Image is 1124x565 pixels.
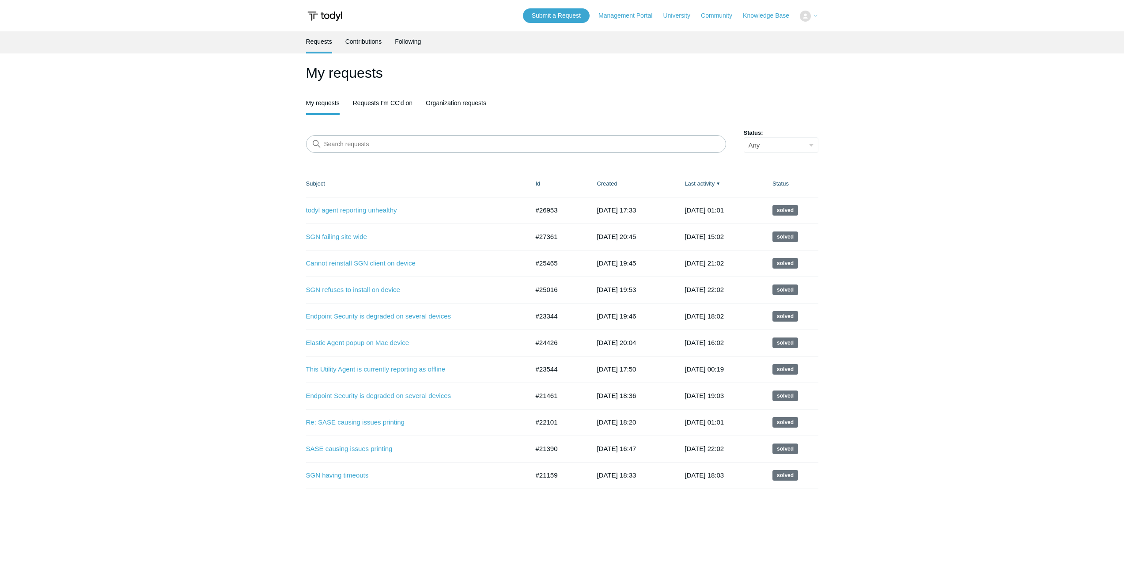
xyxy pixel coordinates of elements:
a: Following [395,31,421,52]
time: 2025-04-09T00:19:53+00:00 [685,365,724,373]
time: 2025-01-28T19:03:22+00:00 [685,392,724,399]
td: #24426 [527,330,588,356]
span: This request has been solved [772,284,798,295]
a: SASE causing issues printing [306,444,516,454]
span: This request has been solved [772,444,798,454]
span: This request has been solved [772,417,798,428]
a: Management Portal [598,11,661,20]
a: My requests [306,93,340,113]
time: 2025-08-12T20:45:00+00:00 [597,233,636,240]
time: 2024-12-27T18:20:58+00:00 [597,418,636,426]
a: Cannot reinstall SGN client on device [306,258,516,269]
span: This request has been solved [772,391,798,401]
time: 2025-06-12T19:45:06+00:00 [597,259,636,267]
time: 2025-01-27T01:01:48+00:00 [685,418,724,426]
a: Elastic Agent popup on Mac device [306,338,516,348]
a: Last activity▼ [685,180,715,187]
span: This request has been solved [772,364,798,375]
td: #23544 [527,356,588,383]
a: Contributions [345,31,382,52]
time: 2025-03-12T17:50:48+00:00 [597,365,636,373]
time: 2025-05-22T18:02:40+00:00 [685,312,724,320]
td: #23344 [527,303,588,330]
a: Re: SASE causing issues printing [306,417,516,428]
td: #25016 [527,277,588,303]
span: This request has been solved [772,231,798,242]
label: Status: [744,129,818,137]
a: Endpoint Security is degraded on several devices [306,311,516,322]
span: This request has been solved [772,258,798,269]
a: Organization requests [426,93,486,113]
a: Created [597,180,617,187]
time: 2025-04-23T20:04:54+00:00 [597,339,636,346]
time: 2025-07-10T21:02:35+00:00 [685,259,724,267]
a: Submit a Request [523,8,590,23]
img: Todyl Support Center Help Center home page [306,8,344,24]
span: ▼ [716,180,720,187]
td: #21159 [527,462,588,489]
time: 2024-11-14T16:47:03+00:00 [597,445,636,452]
a: Community [701,11,741,20]
h1: My requests [306,62,818,83]
a: University [663,11,699,20]
td: #25465 [527,250,588,277]
a: SGN failing site wide [306,232,516,242]
td: #21461 [527,383,588,409]
input: Search requests [306,135,726,153]
a: SGN having timeouts [306,470,516,481]
time: 2024-11-04T18:33:24+00:00 [597,471,636,479]
time: 2025-05-21T16:02:27+00:00 [685,339,724,346]
a: Endpoint Security is degraded on several devices [306,391,516,401]
th: Id [527,171,588,197]
a: This Utility Agent is currently reporting as offline [306,364,516,375]
span: This request has been solved [772,205,798,216]
td: #27361 [527,224,588,250]
a: SGN refuses to install on device [306,285,516,295]
span: This request has been solved [772,470,798,481]
time: 2025-08-01T17:33:10+00:00 [597,206,636,214]
a: Requests [306,31,332,52]
time: 2024-12-03T18:03:23+00:00 [685,471,724,479]
time: 2025-08-29T15:02:44+00:00 [685,233,724,240]
a: Requests I'm CC'd on [353,93,413,113]
td: #21390 [527,436,588,462]
th: Status [764,171,818,197]
time: 2024-12-22T22:02:16+00:00 [685,445,724,452]
time: 2025-03-03T19:46:31+00:00 [597,312,636,320]
a: Knowledge Base [743,11,798,20]
span: This request has been solved [772,311,798,322]
td: #22101 [527,409,588,436]
th: Subject [306,171,527,197]
span: This request has been solved [772,337,798,348]
a: todyl agent reporting unhealthy [306,205,516,216]
time: 2025-06-10T22:02:14+00:00 [685,286,724,293]
time: 2025-05-21T19:53:04+00:00 [597,286,636,293]
td: #26953 [527,197,588,224]
time: 2024-11-19T18:36:34+00:00 [597,392,636,399]
time: 2025-09-17T01:01:54+00:00 [685,206,724,214]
